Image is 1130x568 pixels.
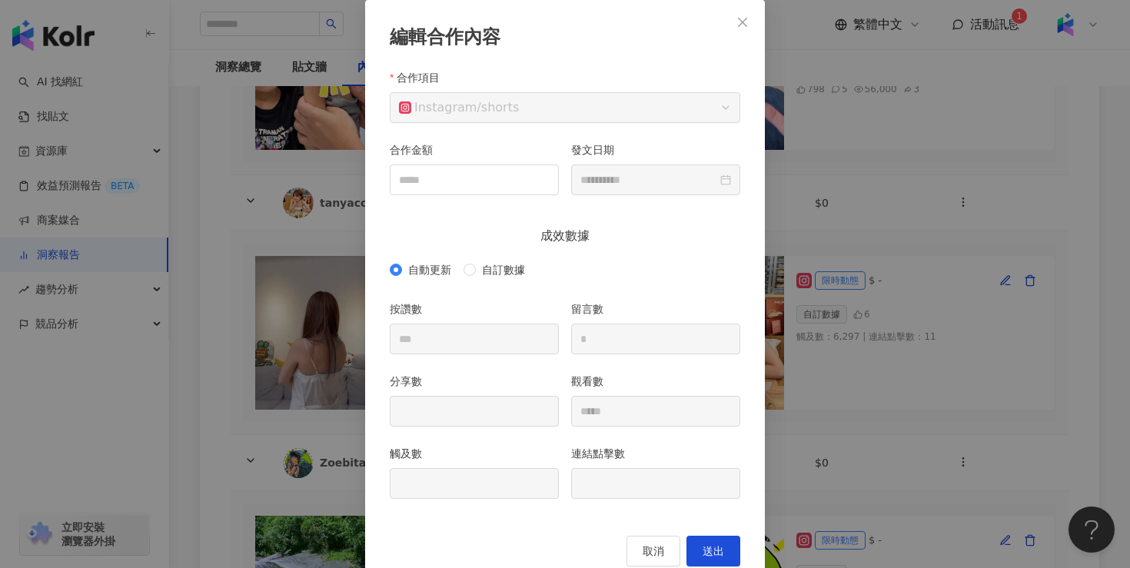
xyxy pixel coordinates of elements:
label: 留言數 [571,301,615,317]
label: 分享數 [390,373,434,390]
span: 成效數據 [528,226,602,245]
label: 合作金額 [390,141,444,158]
label: 連結點擊數 [571,445,636,462]
label: 觸及數 [390,445,434,462]
span: / shorts [399,93,731,122]
input: 分享數 [391,397,558,426]
label: 按讚數 [390,301,434,317]
label: 觀看數 [571,373,615,390]
input: 按讚數 [391,324,558,354]
input: 留言數 [572,324,739,354]
input: 連結點擊數 [572,469,739,498]
div: 編輯合作內容 [390,25,740,51]
span: 送出 [703,545,724,557]
label: 發文日期 [571,141,626,158]
button: 送出 [686,536,740,566]
span: 取消 [643,545,664,557]
input: 合作金額 [391,165,558,194]
button: Close [727,7,758,38]
input: 發文日期 [580,171,717,188]
input: 觸及數 [391,469,558,498]
label: 合作項目 [390,69,451,86]
span: 自動更新 [402,261,457,278]
span: 自訂數據 [476,261,531,278]
span: close [736,16,749,28]
input: 觀看數 [572,397,739,426]
button: 取消 [626,536,680,566]
div: Instagram [399,93,477,122]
